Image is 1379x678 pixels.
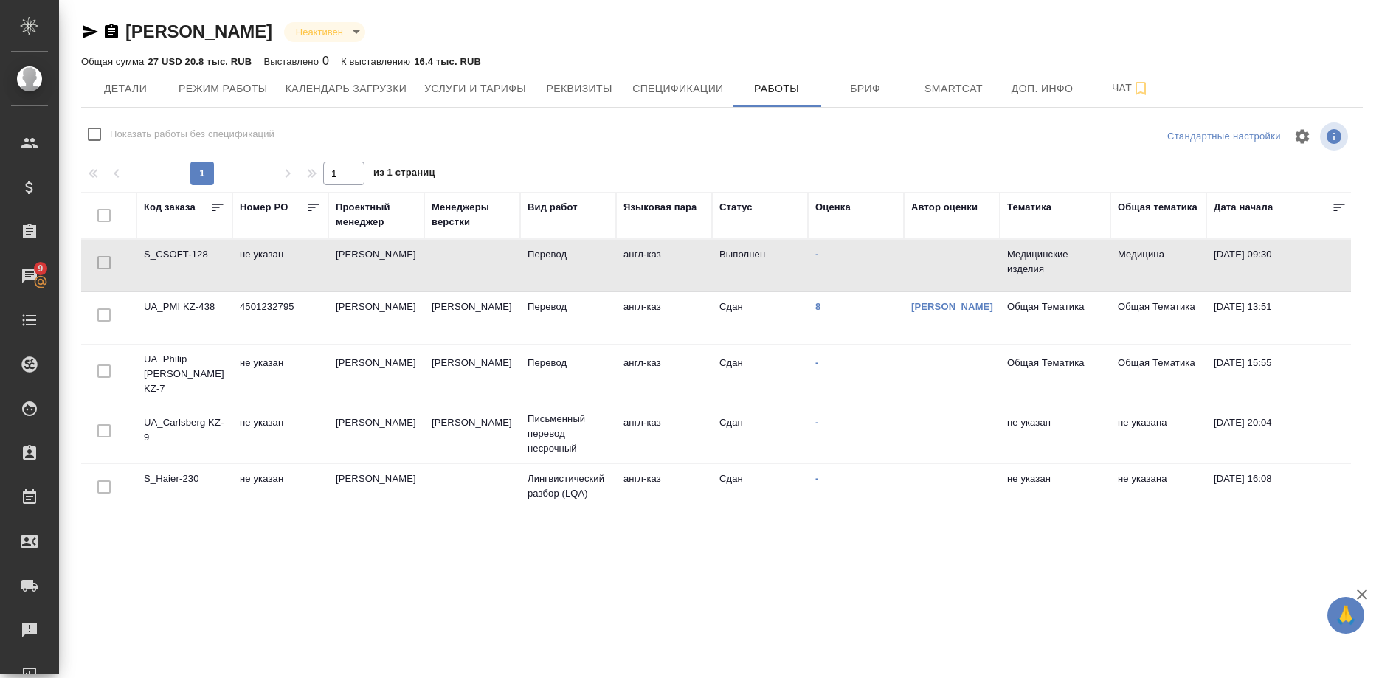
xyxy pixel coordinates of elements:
[1285,119,1320,154] span: Настроить таблицу
[373,164,435,185] span: из 1 страниц
[815,417,818,428] a: -
[284,22,365,42] div: Неактивен
[1132,80,1150,97] svg: Подписаться
[719,200,753,215] div: Статус
[1206,348,1354,400] td: [DATE] 15:55
[1206,464,1354,516] td: [DATE] 16:08
[815,357,818,368] a: -
[1333,600,1358,631] span: 🙏
[712,240,808,291] td: Выполнен
[424,348,520,400] td: [PERSON_NAME]
[815,301,820,312] a: 8
[424,292,520,344] td: [PERSON_NAME]
[1118,200,1197,215] div: Общая тематика
[144,200,196,215] div: Код заказа
[232,464,328,516] td: не указан
[328,292,424,344] td: [PERSON_NAME]
[263,52,329,70] div: 0
[125,21,272,41] a: [PERSON_NAME]
[1206,408,1354,460] td: [DATE] 20:04
[328,348,424,400] td: [PERSON_NAME]
[232,348,328,400] td: не указан
[616,292,712,344] td: англ-каз
[815,249,818,260] a: -
[1007,300,1103,314] p: Общая Тематика
[1007,200,1051,215] div: Тематика
[1007,247,1103,277] p: Медицинские изделия
[1007,80,1078,98] span: Доп. инфо
[1110,464,1206,516] td: не указана
[81,56,148,67] p: Общая сумма
[623,200,697,215] div: Языковая пара
[232,408,328,460] td: не указан
[830,80,901,98] span: Бриф
[432,200,513,229] div: Менеджеры верстки
[528,247,609,262] p: Перевод
[110,127,274,142] span: Показать работы без спецификаций
[1007,356,1103,370] p: Общая Тематика
[328,464,424,516] td: [PERSON_NAME]
[528,300,609,314] p: Перевод
[136,240,232,291] td: S_CSOFT-128
[4,257,55,294] a: 9
[148,56,184,67] p: 27 USD
[1110,348,1206,400] td: Общая Тематика
[291,26,348,38] button: Неактивен
[179,80,268,98] span: Режим работы
[616,348,712,400] td: англ-каз
[911,301,993,312] a: [PERSON_NAME]
[712,292,808,344] td: Сдан
[815,473,818,484] a: -
[616,408,712,460] td: англ-каз
[1096,79,1167,97] span: Чат
[911,200,978,215] div: Автор оценки
[712,408,808,460] td: Сдан
[136,292,232,344] td: UA_PMI KZ-438
[136,408,232,460] td: UA_Carlsberg KZ-9
[414,56,481,67] p: 16.4 тыс. RUB
[286,80,407,98] span: Календарь загрузки
[424,408,520,460] td: [PERSON_NAME]
[328,408,424,460] td: [PERSON_NAME]
[1110,292,1206,344] td: Общая Тематика
[712,348,808,400] td: Сдан
[742,80,812,98] span: Работы
[1164,125,1285,148] div: split button
[336,200,417,229] div: Проектный менеджер
[1007,471,1103,486] p: не указан
[712,464,808,516] td: Сдан
[424,80,526,98] span: Услуги и тарифы
[263,56,322,67] p: Выставлено
[616,464,712,516] td: англ-каз
[1320,122,1351,151] span: Посмотреть информацию
[90,80,161,98] span: Детали
[528,356,609,370] p: Перевод
[29,261,52,276] span: 9
[328,240,424,291] td: [PERSON_NAME]
[1206,292,1354,344] td: [DATE] 13:51
[632,80,723,98] span: Спецификации
[1110,408,1206,460] td: не указана
[616,240,712,291] td: англ-каз
[136,464,232,516] td: S_Haier-230
[1327,597,1364,634] button: 🙏
[919,80,989,98] span: Smartcat
[528,471,609,501] p: Лингвистический разбор (LQA)
[1110,240,1206,291] td: Медицина
[185,56,252,67] p: 20.8 тыс. RUB
[341,56,414,67] p: К выставлению
[136,345,232,404] td: UA_Philip [PERSON_NAME] KZ-7
[815,200,851,215] div: Оценка
[544,80,615,98] span: Реквизиты
[1007,415,1103,430] p: не указан
[240,200,288,215] div: Номер PO
[232,240,328,291] td: не указан
[528,412,609,456] p: Письменный перевод несрочный
[81,23,99,41] button: Скопировать ссылку для ЯМессенджера
[232,292,328,344] td: 4501232795
[528,200,578,215] div: Вид работ
[1206,240,1354,291] td: [DATE] 09:30
[1214,200,1273,215] div: Дата начала
[103,23,120,41] button: Скопировать ссылку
